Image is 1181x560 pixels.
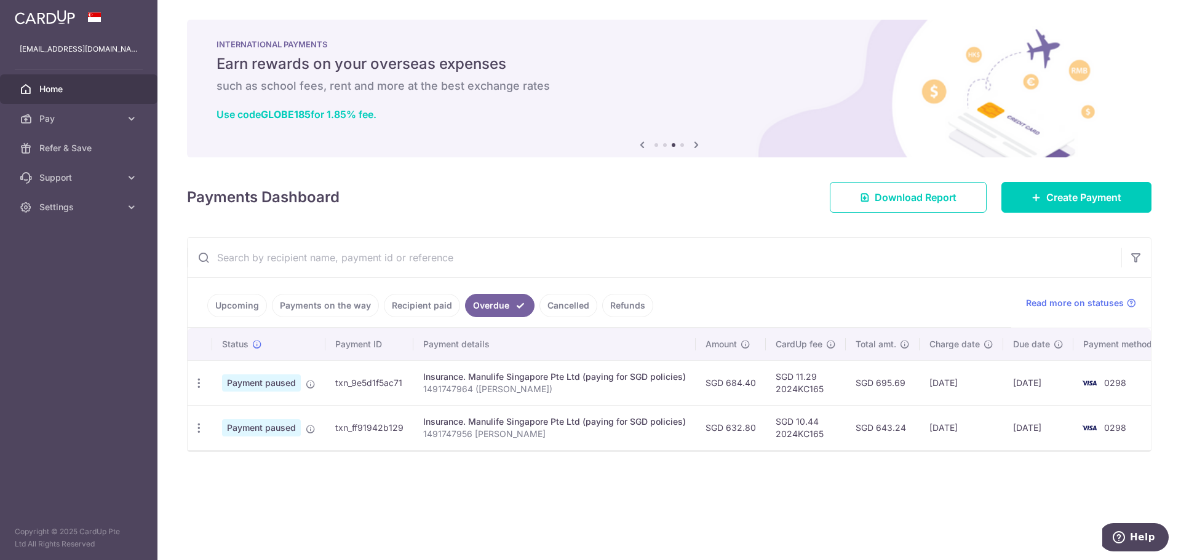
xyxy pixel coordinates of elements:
td: txn_9e5d1f5ac71 [325,360,413,405]
div: Insurance. Manulife Singapore Pte Ltd (paying for SGD policies) [423,416,686,428]
td: SGD 695.69 [846,360,920,405]
span: Support [39,172,121,184]
th: Payment ID [325,328,413,360]
div: Insurance. Manulife Singapore Pte Ltd (paying for SGD policies) [423,371,686,383]
span: Settings [39,201,121,213]
a: Use codeGLOBE185for 1.85% fee. [217,108,376,120]
span: Amount [706,338,737,350]
a: Upcoming [207,294,267,317]
a: Read more on statuses [1026,297,1136,309]
td: [DATE] [1003,405,1073,450]
img: International Payment Banner [187,20,1151,157]
span: Download Report [875,190,956,205]
b: GLOBE185 [261,108,311,120]
span: Due date [1013,338,1050,350]
span: Home [39,83,121,95]
input: Search by recipient name, payment id or reference [188,238,1121,277]
td: SGD 684.40 [696,360,766,405]
a: Download Report [830,182,987,213]
p: 1491747956 [PERSON_NAME] [423,428,686,440]
h4: Payments Dashboard [187,186,340,208]
a: Create Payment [1001,182,1151,213]
td: [DATE] [920,405,1003,450]
span: Total amt. [856,338,896,350]
iframe: Opens a widget where you can find more information [1102,523,1169,554]
td: SGD 11.29 2024KC165 [766,360,846,405]
span: Charge date [929,338,980,350]
td: txn_ff91942b129 [325,405,413,450]
th: Payment method [1073,328,1167,360]
span: 0298 [1104,422,1126,433]
span: Read more on statuses [1026,297,1124,309]
a: Recipient paid [384,294,460,317]
span: Payment paused [222,374,301,392]
p: INTERNATIONAL PAYMENTS [217,39,1122,49]
span: CardUp fee [776,338,822,350]
p: [EMAIL_ADDRESS][DOMAIN_NAME] [20,43,138,55]
a: Cancelled [539,294,597,317]
span: Payment paused [222,419,301,436]
a: Refunds [602,294,653,317]
td: SGD 10.44 2024KC165 [766,405,846,450]
p: 1491747964 ([PERSON_NAME]) [423,383,686,395]
img: Bank Card [1077,376,1102,390]
td: [DATE] [1003,360,1073,405]
span: 0298 [1104,377,1126,388]
h5: Earn rewards on your overseas expenses [217,54,1122,74]
img: Bank Card [1077,420,1102,435]
td: SGD 643.24 [846,405,920,450]
a: Payments on the way [272,294,379,317]
td: [DATE] [920,360,1003,405]
td: SGD 632.80 [696,405,766,450]
th: Payment details [413,328,696,360]
a: Overdue [465,294,535,317]
span: Create Payment [1046,190,1121,205]
span: Pay [39,112,121,125]
img: CardUp [15,10,75,25]
span: Refer & Save [39,142,121,154]
h6: such as school fees, rent and more at the best exchange rates [217,79,1122,93]
span: Status [222,338,249,350]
